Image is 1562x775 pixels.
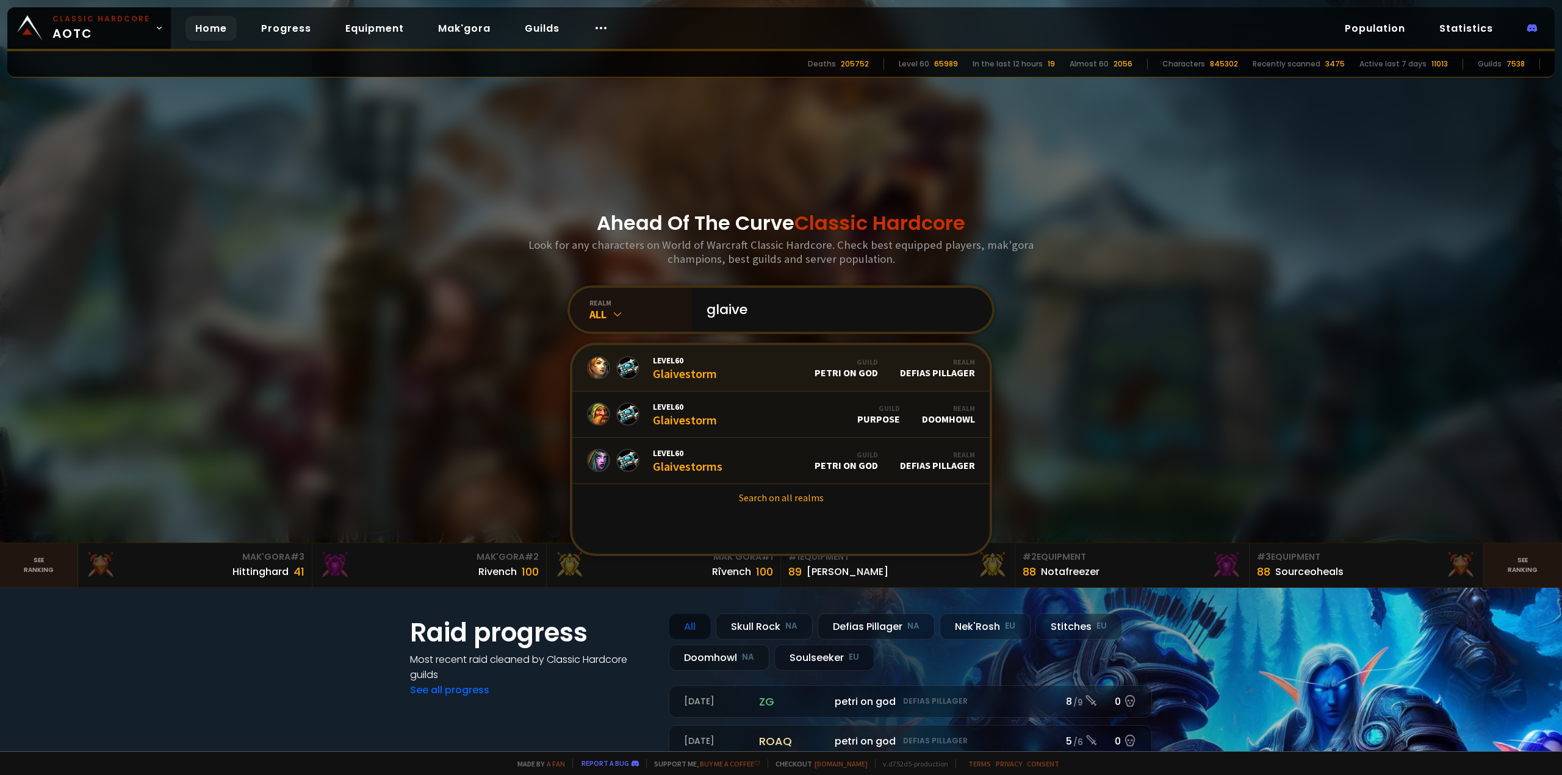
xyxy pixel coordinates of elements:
[1162,59,1205,70] div: Characters
[1275,564,1344,579] div: Sourceoheals
[547,543,781,587] a: Mak'Gora#1Rîvench100
[922,404,975,425] div: Doomhowl
[410,652,654,682] h4: Most recent raid cleaned by Classic Hardcore guilds
[1253,59,1320,70] div: Recently scanned
[85,551,304,563] div: Mak'Gora
[841,59,869,70] div: 205752
[669,645,769,671] div: Doomhowl
[1250,543,1484,587] a: #3Equipment88Sourceoheals
[653,401,717,412] span: Level 60
[653,401,717,427] div: Glaivestorm
[1257,551,1476,563] div: Equipment
[547,759,565,768] a: a fan
[788,551,1007,563] div: Equipment
[428,16,500,41] a: Mak'gora
[597,209,965,238] h1: Ahead Of The Curve
[646,759,760,768] span: Support me,
[815,357,878,366] div: Guild
[522,563,539,580] div: 100
[899,59,929,70] div: Level 60
[1048,59,1055,70] div: 19
[968,759,991,768] a: Terms
[934,59,958,70] div: 65989
[875,759,948,768] span: v. d752d5 - production
[996,759,1022,768] a: Privacy
[572,345,990,391] a: Level60GlaivestormGuildpetri on godRealmDefias Pillager
[973,59,1043,70] div: In the last 12 hours
[232,564,289,579] div: Hittinghard
[410,683,489,697] a: See all progress
[1484,543,1562,587] a: Seeranking
[794,209,965,237] span: Classic Hardcore
[312,543,547,587] a: Mak'Gora#2Rivench100
[774,645,874,671] div: Soulseeker
[525,551,539,563] span: # 2
[712,564,751,579] div: Rîvench
[293,563,304,580] div: 41
[1015,543,1250,587] a: #2Equipment88Notafreezer
[716,613,813,640] div: Skull Rock
[572,391,990,438] a: Level60GlaivestormGuildPurposeRealmDoomhowl
[1041,564,1100,579] div: Notafreezer
[940,613,1031,640] div: Nek'Rosh
[1506,59,1525,70] div: 7538
[653,355,717,381] div: Glaivestorm
[818,613,935,640] div: Defias Pillager
[1027,759,1059,768] a: Consent
[669,725,1152,757] a: [DATE]roaqpetri on godDefias Pillager5 /60
[922,404,975,413] div: Realm
[1005,620,1015,632] small: EU
[815,450,878,471] div: petri on god
[336,16,414,41] a: Equipment
[1023,551,1242,563] div: Equipment
[589,307,692,321] div: All
[7,7,171,49] a: Classic HardcoreAOTC
[554,551,773,563] div: Mak'Gora
[808,59,836,70] div: Deaths
[788,551,800,563] span: # 1
[653,448,722,459] span: Level 60
[669,613,711,640] div: All
[52,13,150,24] small: Classic Hardcore
[1359,59,1427,70] div: Active last 7 days
[524,238,1038,266] h3: Look for any characters on World of Warcraft Classic Hardcore. Check best equipped players, mak'g...
[815,450,878,459] div: Guild
[185,16,237,41] a: Home
[1430,16,1503,41] a: Statistics
[1335,16,1415,41] a: Population
[572,484,990,511] a: Search on all realms
[581,759,629,768] a: Report a bug
[320,551,539,563] div: Mak'Gora
[756,563,773,580] div: 100
[515,16,569,41] a: Guilds
[52,13,150,43] span: AOTC
[857,404,900,413] div: Guild
[700,759,760,768] a: Buy me a coffee
[1478,59,1502,70] div: Guilds
[857,404,900,425] div: Purpose
[290,551,304,563] span: # 3
[849,651,859,663] small: EU
[410,613,654,652] h1: Raid progress
[742,651,754,663] small: NA
[653,355,717,366] span: Level 60
[781,543,1015,587] a: #1Equipment89[PERSON_NAME]
[900,357,975,366] div: Realm
[1257,563,1270,580] div: 88
[589,298,692,307] div: realm
[653,448,722,474] div: Glaivestorms
[1096,620,1107,632] small: EU
[1035,613,1122,640] div: Stitches
[785,620,797,632] small: NA
[1257,551,1271,563] span: # 3
[1023,551,1037,563] span: # 2
[807,564,888,579] div: [PERSON_NAME]
[1114,59,1132,70] div: 2056
[900,450,975,459] div: Realm
[478,564,517,579] div: Rivench
[768,759,868,768] span: Checkout
[1210,59,1238,70] div: 845302
[900,450,975,471] div: Defias Pillager
[78,543,312,587] a: Mak'Gora#3Hittinghard41
[699,288,977,332] input: Search a character...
